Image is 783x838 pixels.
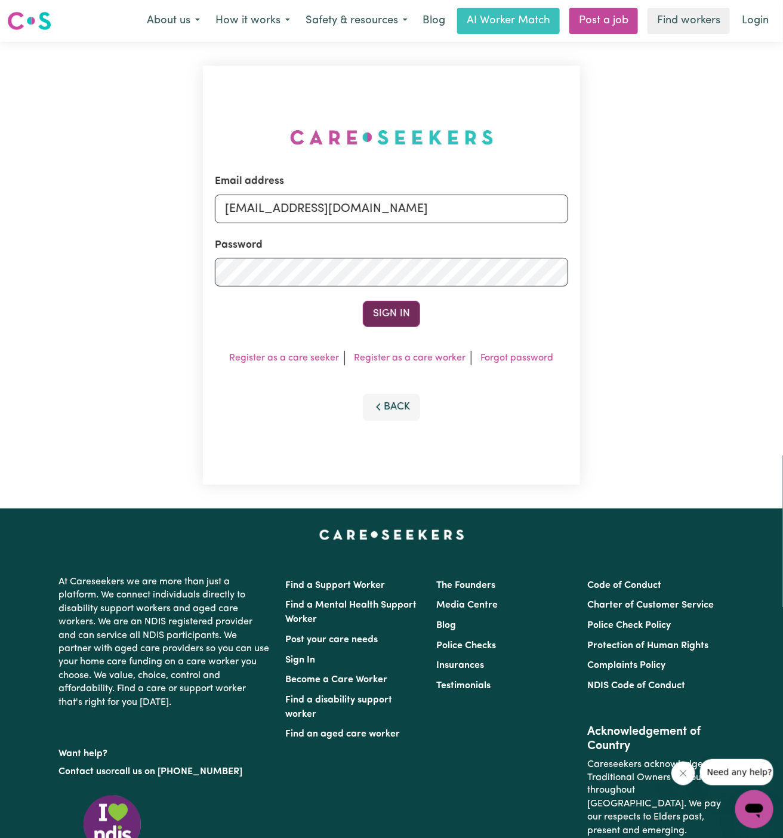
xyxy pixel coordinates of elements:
[285,655,315,665] a: Sign In
[363,301,420,327] button: Sign In
[648,8,730,34] a: Find workers
[208,8,298,33] button: How it works
[7,7,51,35] a: Careseekers logo
[588,641,709,651] a: Protection of Human Rights
[115,767,242,777] a: call us on [PHONE_NUMBER]
[588,661,666,670] a: Complaints Policy
[58,760,271,783] p: or
[58,571,271,714] p: At Careseekers we are more than just a platform. We connect individuals directly to disability su...
[363,394,420,420] button: Back
[285,729,400,739] a: Find an aged care worker
[481,353,554,363] a: Forgot password
[58,767,106,777] a: Contact us
[569,8,638,34] a: Post a job
[285,695,392,719] a: Find a disability support worker
[436,581,495,590] a: The Founders
[285,635,378,645] a: Post your care needs
[215,238,263,253] label: Password
[319,530,464,540] a: Careseekers home page
[436,641,496,651] a: Police Checks
[436,600,498,610] a: Media Centre
[298,8,415,33] button: Safety & resources
[354,353,466,363] a: Register as a care worker
[588,725,725,753] h2: Acknowledgement of Country
[215,174,284,189] label: Email address
[700,759,773,785] iframe: Message from company
[735,8,776,34] a: Login
[588,681,686,691] a: NDIS Code of Conduct
[215,195,568,223] input: Email address
[139,8,208,33] button: About us
[588,600,714,610] a: Charter of Customer Service
[7,10,51,32] img: Careseekers logo
[285,600,417,624] a: Find a Mental Health Support Worker
[436,621,456,630] a: Blog
[285,675,387,685] a: Become a Care Worker
[415,8,452,34] a: Blog
[735,790,773,828] iframe: Button to launch messaging window
[588,621,671,630] a: Police Check Policy
[230,353,340,363] a: Register as a care seeker
[58,743,271,760] p: Want help?
[436,681,491,691] a: Testimonials
[285,581,385,590] a: Find a Support Worker
[457,8,560,34] a: AI Worker Match
[588,581,662,590] a: Code of Conduct
[436,661,484,670] a: Insurances
[671,762,695,785] iframe: Close message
